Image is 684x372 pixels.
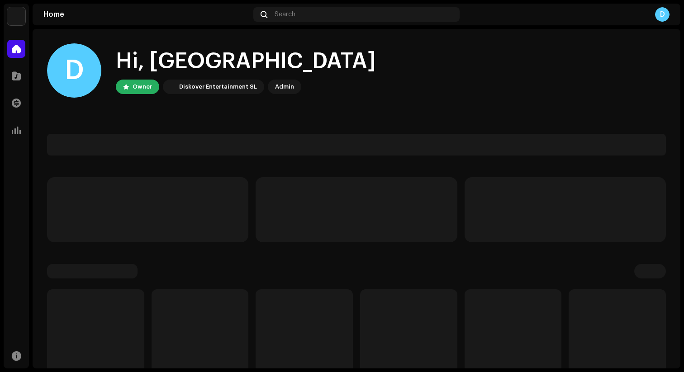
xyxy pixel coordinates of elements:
div: D [47,43,101,98]
span: Search [275,11,295,18]
div: Diskover Entertainment SL [179,81,257,92]
img: 297a105e-aa6c-4183-9ff4-27133c00f2e2 [165,81,176,92]
div: Owner [133,81,152,92]
img: 297a105e-aa6c-4183-9ff4-27133c00f2e2 [7,7,25,25]
div: Hi, [GEOGRAPHIC_DATA] [116,47,376,76]
div: Admin [275,81,294,92]
div: D [655,7,670,22]
div: Home [43,11,250,18]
